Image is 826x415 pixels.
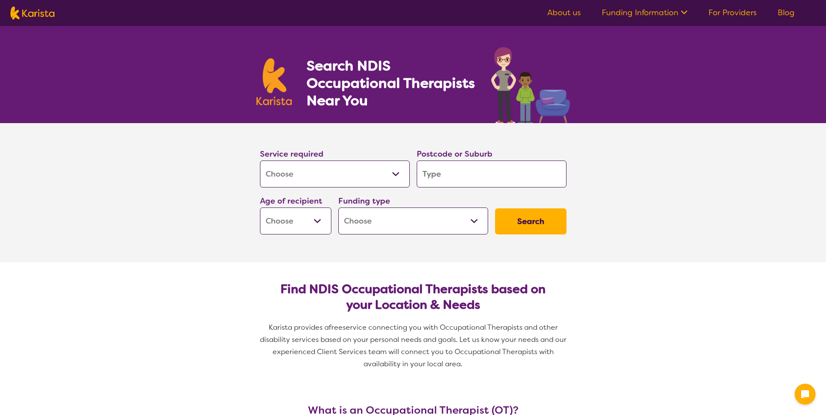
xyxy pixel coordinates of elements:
span: free [329,323,343,332]
span: Karista provides a [269,323,329,332]
img: Karista logo [256,58,292,105]
label: Funding type [338,196,390,206]
input: Type [417,161,566,187]
button: Search [495,208,566,234]
a: About us [547,7,581,18]
a: Funding Information [602,7,688,18]
h1: Search NDIS Occupational Therapists Near You [307,57,476,109]
img: Karista logo [10,7,54,20]
label: Service required [260,149,324,159]
img: occupational-therapy [491,47,570,123]
label: Age of recipient [260,196,322,206]
label: Postcode or Suburb [417,149,492,159]
span: service connecting you with Occupational Therapists and other disability services based on your p... [260,323,568,368]
h2: Find NDIS Occupational Therapists based on your Location & Needs [267,281,560,313]
a: Blog [778,7,795,18]
a: For Providers [708,7,757,18]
